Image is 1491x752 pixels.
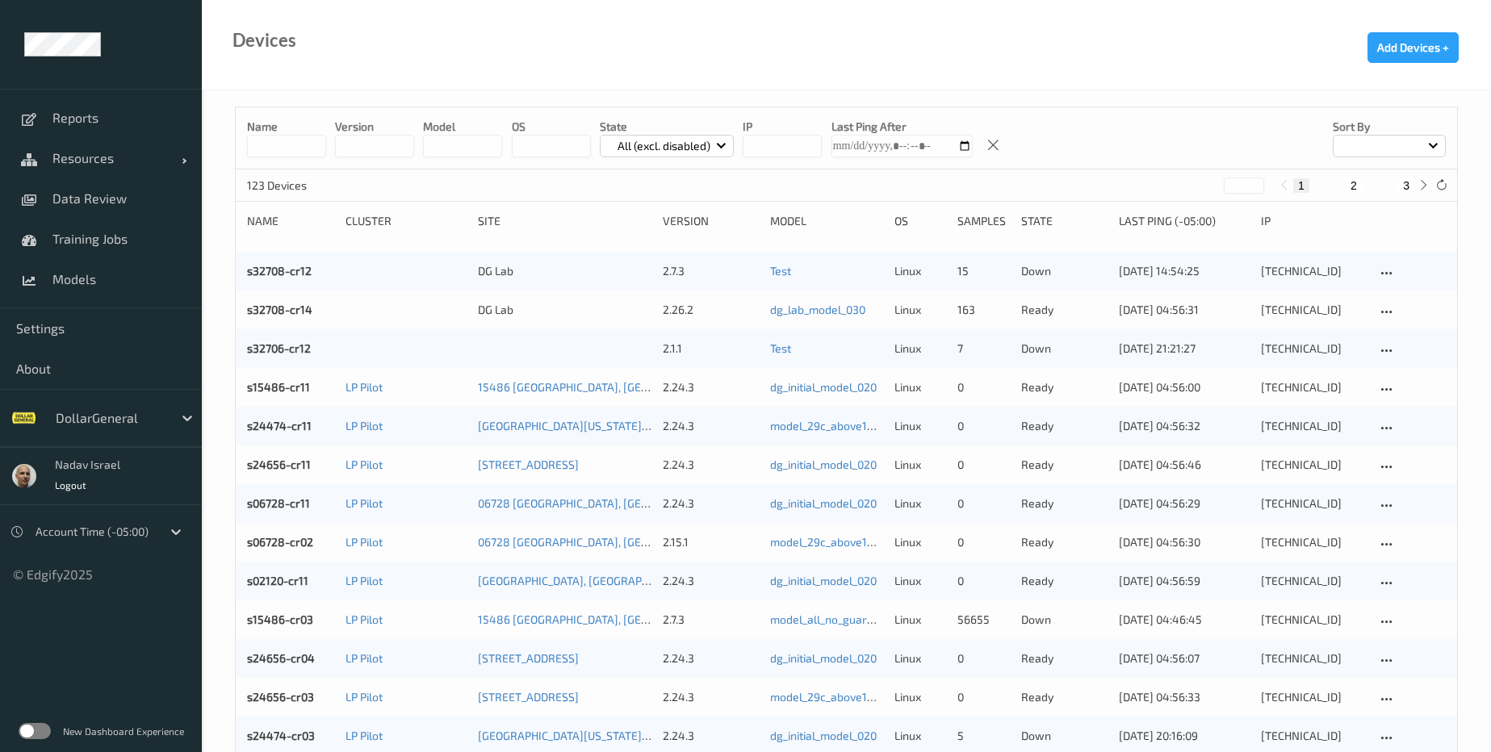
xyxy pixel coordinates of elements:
[1021,379,1108,395] p: ready
[1261,573,1365,589] div: [TECHNICAL_ID]
[478,302,651,318] div: DG Lab
[770,213,883,229] div: Model
[957,340,1010,357] div: 7
[894,689,947,705] p: linux
[1261,689,1365,705] div: [TECHNICAL_ID]
[663,213,758,229] div: version
[247,213,334,229] div: Name
[247,264,312,278] a: s32708-cr12
[335,119,414,135] p: version
[1333,119,1446,135] p: Sort by
[1261,495,1365,512] div: [TECHNICAL_ID]
[478,574,694,587] a: [GEOGRAPHIC_DATA], [GEOGRAPHIC_DATA]
[770,303,865,316] a: dg_lab_model_030
[1261,263,1365,279] div: [TECHNICAL_ID]
[957,728,1010,744] div: 5
[423,119,502,135] p: model
[346,213,467,229] div: Cluster
[894,573,947,589] p: linux
[770,612,886,626] a: model_all_no_guarded
[1261,728,1365,744] div: [TECHNICAL_ID]
[770,380,877,394] a: dg_initial_model_020
[894,263,947,279] p: linux
[232,32,296,48] div: Devices
[346,612,383,626] a: LP Pilot
[663,340,758,357] div: 2.1.1
[346,574,383,587] a: LP Pilot
[1119,379,1249,395] div: [DATE] 04:56:00
[1119,728,1249,744] div: [DATE] 20:16:09
[957,495,1010,512] div: 0
[1119,340,1249,357] div: [DATE] 21:21:27
[247,119,326,135] p: Name
[957,379,1010,395] div: 0
[1119,263,1249,279] div: [DATE] 14:54:25
[770,729,877,742] a: dg_initial_model_020
[894,302,947,318] p: linux
[770,574,877,587] a: dg_initial_model_020
[1119,213,1249,229] div: Last Ping (-05:00)
[247,457,311,471] a: s24656-cr11
[957,573,1010,589] div: 0
[1021,263,1108,279] p: down
[894,213,947,229] div: OS
[346,651,383,665] a: LP Pilot
[346,535,383,549] a: LP Pilot
[346,457,383,471] a: LP Pilot
[247,341,311,355] a: s32706-cr12
[770,457,877,471] a: dg_initial_model_020
[663,302,758,318] div: 2.26.2
[247,178,368,194] p: 123 Devices
[1021,457,1108,473] p: ready
[478,612,729,626] a: 15486 [GEOGRAPHIC_DATA], [GEOGRAPHIC_DATA]
[1346,178,1362,193] button: 2
[1021,728,1108,744] p: down
[1367,32,1459,63] button: Add Devices +
[1021,612,1108,628] p: down
[478,457,579,471] a: [STREET_ADDRESS]
[247,574,308,587] a: s02120-cr11
[770,341,791,355] a: Test
[247,303,312,316] a: s32708-cr14
[478,690,579,704] a: [STREET_ADDRESS]
[957,650,1010,666] div: 0
[1021,418,1108,434] p: ready
[346,729,383,742] a: LP Pilot
[1261,418,1365,434] div: [TECHNICAL_ID]
[1261,650,1365,666] div: [TECHNICAL_ID]
[1119,418,1249,434] div: [DATE] 04:56:32
[247,690,314,704] a: s24656-cr03
[957,457,1010,473] div: 0
[1119,689,1249,705] div: [DATE] 04:56:33
[1119,573,1249,589] div: [DATE] 04:56:59
[1119,495,1249,512] div: [DATE] 04:56:29
[1261,457,1365,473] div: [TECHNICAL_ID]
[478,729,752,742] a: [GEOGRAPHIC_DATA][US_STATE], [GEOGRAPHIC_DATA]
[663,573,758,589] div: 2.24.3
[346,496,383,510] a: LP Pilot
[1261,302,1365,318] div: [TECHNICAL_ID]
[663,689,758,705] div: 2.24.3
[1398,178,1414,193] button: 3
[478,263,651,279] div: DG Lab
[894,728,947,744] p: linux
[478,213,651,229] div: Site
[1293,178,1309,193] button: 1
[663,263,758,279] div: 2.7.3
[247,729,315,742] a: s24474-cr03
[894,612,947,628] p: linux
[957,418,1010,434] div: 0
[247,535,313,549] a: s06728-cr02
[894,418,947,434] p: linux
[247,496,310,510] a: s06728-cr11
[1021,495,1108,512] p: ready
[894,457,947,473] p: linux
[663,418,758,434] div: 2.24.3
[612,138,716,154] p: All (excl. disabled)
[1021,340,1108,357] p: down
[1261,612,1365,628] div: [TECHNICAL_ID]
[1261,534,1365,550] div: [TECHNICAL_ID]
[247,419,312,432] a: s24474-cr11
[1261,340,1365,357] div: [TECHNICAL_ID]
[478,535,729,549] a: 06728 [GEOGRAPHIC_DATA], [GEOGRAPHIC_DATA]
